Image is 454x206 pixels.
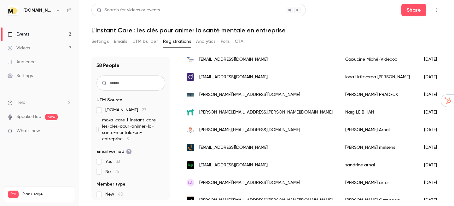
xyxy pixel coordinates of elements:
[187,197,194,204] img: swile.co
[116,159,120,164] span: 33
[118,192,123,197] span: 40
[339,51,418,68] div: Capucine Miché-Videcoq
[23,7,53,14] h6: [DOMAIN_NAME]
[187,73,194,81] img: d-edge.com
[126,137,129,141] span: 3
[199,74,268,81] span: [EMAIL_ADDRESS][DOMAIN_NAME]
[91,26,441,34] h1: L'Instant Care : les clés pour animer la santé mentale en entreprise
[22,192,71,197] span: Plan usage
[339,174,418,192] div: [PERSON_NAME] artes
[16,114,41,120] a: SpeakerHub
[97,7,160,14] div: Search for videos or events
[16,99,26,106] span: Help
[8,5,18,15] img: moka.care
[8,73,33,79] div: Settings
[105,107,146,113] span: [DOMAIN_NAME]
[199,180,300,186] span: [PERSON_NAME][EMAIL_ADDRESS][DOMAIN_NAME]
[64,128,71,134] iframe: Noticeable Trigger
[418,174,450,192] div: [DATE]
[199,127,300,133] span: [PERSON_NAME][EMAIL_ADDRESS][DOMAIN_NAME]
[96,62,119,69] h1: 58 People
[187,109,194,116] img: novavet.fr
[339,156,418,174] div: sandrine arnal
[199,56,268,63] span: [EMAIL_ADDRESS][DOMAIN_NAME]
[418,103,450,121] div: [DATE]
[187,56,194,63] img: tramico.fr
[199,92,300,98] span: [PERSON_NAME][EMAIL_ADDRESS][DOMAIN_NAME]
[418,68,450,86] div: [DATE]
[187,93,194,97] img: arkea.com
[96,181,125,187] span: Member type
[199,162,268,169] span: [EMAIL_ADDRESS][DOMAIN_NAME]
[105,159,120,165] span: Yes
[199,109,333,116] span: [PERSON_NAME][EMAIL_ADDRESS][PERSON_NAME][DOMAIN_NAME]
[105,191,123,198] span: New
[188,180,193,186] span: la
[401,4,426,16] button: Share
[114,170,119,174] span: 25
[235,36,243,47] button: CTA
[187,161,194,169] img: sage.com
[8,59,36,65] div: Audience
[187,144,194,151] img: adere.fr
[418,121,450,139] div: [DATE]
[163,36,191,47] button: Registrations
[114,36,127,47] button: Emails
[418,139,450,156] div: [DATE]
[96,148,132,155] span: Email verified
[8,99,71,106] li: help-dropdown-opener
[142,108,146,112] span: 27
[102,117,165,142] span: moka-care-l-instant-care-les-cles-pour-animer-la-sante-mentale-en-entreprise
[418,51,450,68] div: [DATE]
[91,36,109,47] button: Settings
[339,121,418,139] div: [PERSON_NAME] Arnal
[221,36,230,47] button: Polls
[418,156,450,174] div: [DATE]
[16,128,40,134] span: What's new
[199,144,268,151] span: [EMAIL_ADDRESS][DOMAIN_NAME]
[187,126,194,134] img: belco.fr
[339,68,418,86] div: Iona Urtizverea [PERSON_NAME]
[339,103,418,121] div: Naïg LE BIHAN
[132,36,158,47] button: UTM builder
[199,197,333,204] span: [PERSON_NAME][EMAIL_ADDRESS][PERSON_NAME][DOMAIN_NAME]
[8,31,29,37] div: Events
[45,114,58,120] span: new
[196,36,216,47] button: Analytics
[96,97,122,103] span: UTM Source
[339,139,418,156] div: [PERSON_NAME] melsens
[8,45,30,51] div: Videos
[105,169,119,175] span: No
[418,86,450,103] div: [DATE]
[8,191,19,198] span: Pro
[339,86,418,103] div: [PERSON_NAME] PRADEUX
